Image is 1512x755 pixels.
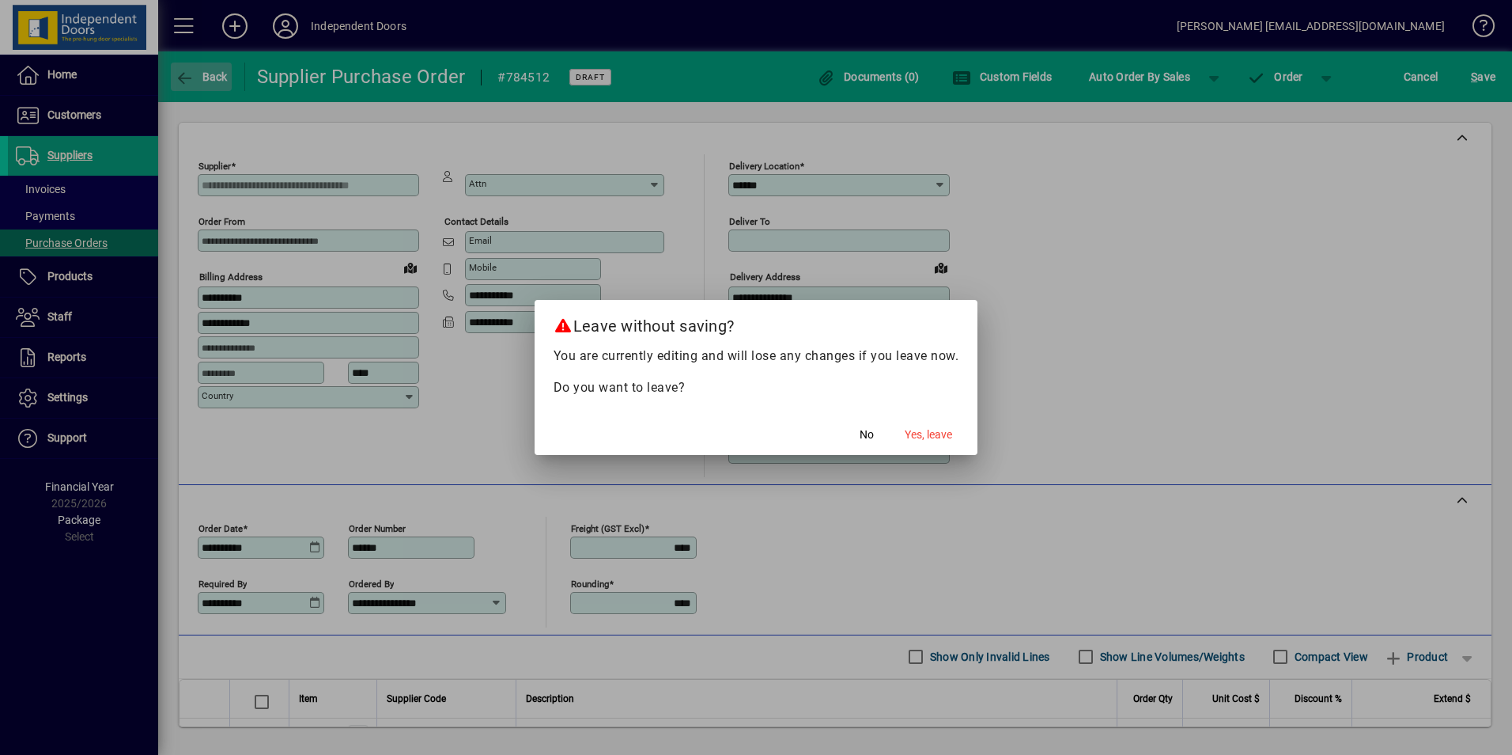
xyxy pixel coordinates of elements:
[905,427,952,443] span: Yes, leave
[841,420,892,449] button: No
[554,378,959,397] p: Do you want to leave?
[535,300,978,346] h2: Leave without saving?
[860,427,874,443] span: No
[898,420,958,449] button: Yes, leave
[554,347,959,366] p: You are currently editing and will lose any changes if you leave now.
